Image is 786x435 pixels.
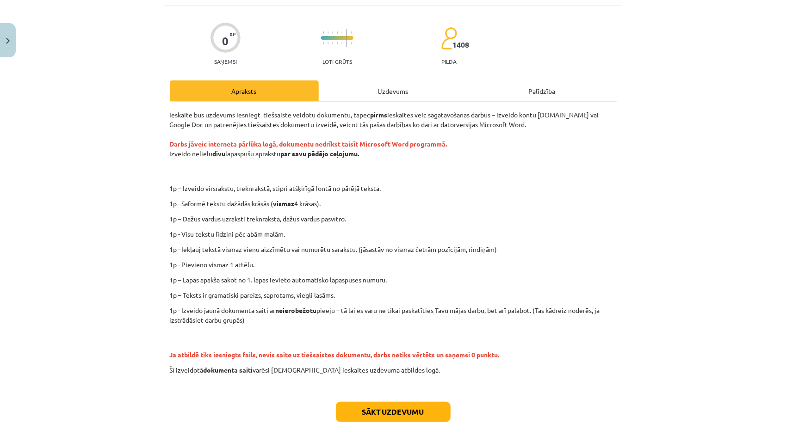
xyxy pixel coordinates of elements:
img: icon-long-line-d9ea69661e0d244f92f715978eff75569469978d946b2353a9bb055b3ed8787d.svg [346,29,347,47]
img: students-c634bb4e5e11cddfef0936a35e636f08e4e9abd3cc4e673bd6f9a4125e45ecb1.svg [441,27,457,50]
p: 1p - Visu tekstu līdzini pēc abām malām. [170,229,617,239]
img: icon-short-line-57e1e144782c952c97e751825c79c345078a6d821885a25fce030b3d8c18986b.svg [332,42,333,44]
p: 1p - Izveido jaunā dokumenta saiti ar pieeju – tā lai es varu ne tikai paskatīties Tavu mājas dar... [170,306,617,325]
img: icon-close-lesson-0947bae3869378f0d4975bcd49f059093ad1ed9edebbc8119c70593378902aed.svg [6,38,10,44]
p: Ļoti grūts [322,58,352,65]
strong: par savu pēdējo ceļojumu. [281,149,359,158]
strong: Darbs jāveic interneta pārlūka logā, dokumentu nedrīkst taisīt Microsoft Word programmā. [170,140,447,148]
div: 0 [222,35,229,48]
p: Šī izveidotā varēsi [DEMOGRAPHIC_DATA] ieskaites uzdevuma atbildes logā. [170,365,617,375]
img: icon-short-line-57e1e144782c952c97e751825c79c345078a6d821885a25fce030b3d8c18986b.svg [328,31,328,34]
div: Palīdzība [468,80,617,101]
span: 1408 [452,41,469,49]
p: 1p - Saformē tekstu dažādās krāsās ( 4 krāsas). [170,199,617,208]
p: 1p – Teksts ir gramatiski pareizs, saprotams, viegli lasāms. [170,290,617,300]
img: icon-short-line-57e1e144782c952c97e751825c79c345078a6d821885a25fce030b3d8c18986b.svg [337,42,338,44]
button: Sākt uzdevumu [336,402,451,422]
img: icon-short-line-57e1e144782c952c97e751825c79c345078a6d821885a25fce030b3d8c18986b.svg [351,42,352,44]
strong: divu [213,149,226,158]
img: icon-short-line-57e1e144782c952c97e751825c79c345078a6d821885a25fce030b3d8c18986b.svg [351,31,352,34]
strong: vismaz [273,199,295,208]
img: icon-short-line-57e1e144782c952c97e751825c79c345078a6d821885a25fce030b3d8c18986b.svg [328,42,328,44]
img: icon-short-line-57e1e144782c952c97e751825c79c345078a6d821885a25fce030b3d8c18986b.svg [323,31,324,34]
span: Ja atbildē tiks iesniegts fails, nevis saite uz tiešsaistes dokumentu, darbs netiks vērtēts un sa... [170,350,500,359]
strong: neierobežotu [276,306,317,314]
p: 1p – Lapas apakšā sākot no 1. lapas ievieto automātisko lapaspuses numuru. [170,275,617,285]
img: icon-short-line-57e1e144782c952c97e751825c79c345078a6d821885a25fce030b3d8c18986b.svg [337,31,338,34]
img: icon-short-line-57e1e144782c952c97e751825c79c345078a6d821885a25fce030b3d8c18986b.svg [341,31,342,34]
strong: dokumenta saiti [204,366,253,374]
p: 1p – Dažus vārdus uzraksti treknrakstā, dažus vārdus pasvītro. [170,214,617,224]
p: pilda [441,58,456,65]
p: 1p - Iekļauj tekstā vismaz vienu aizzīmētu vai numurētu sarakstu. (jāsastāv no vismaz četrām pozī... [170,245,617,254]
p: Saņemsi [210,58,241,65]
img: icon-short-line-57e1e144782c952c97e751825c79c345078a6d821885a25fce030b3d8c18986b.svg [332,31,333,34]
img: icon-short-line-57e1e144782c952c97e751825c79c345078a6d821885a25fce030b3d8c18986b.svg [323,42,324,44]
div: Uzdevums [319,80,468,101]
p: 1p - Pievieno vismaz 1 attēlu. [170,260,617,270]
span: XP [229,31,235,37]
img: icon-short-line-57e1e144782c952c97e751825c79c345078a6d821885a25fce030b3d8c18986b.svg [341,42,342,44]
p: 1p – Izveido virsrakstu, treknrakstā, stipri atšķirīgā fontā no pārējā teksta. [222,184,625,193]
strong: pirms [371,110,388,119]
div: Apraksts [170,80,319,101]
p: Ieskaitē būs uzdevums iesniegt tiešsaistē veidotu dokumentu, tāpēc ieskaites veic sagatavošanās d... [170,110,617,178]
